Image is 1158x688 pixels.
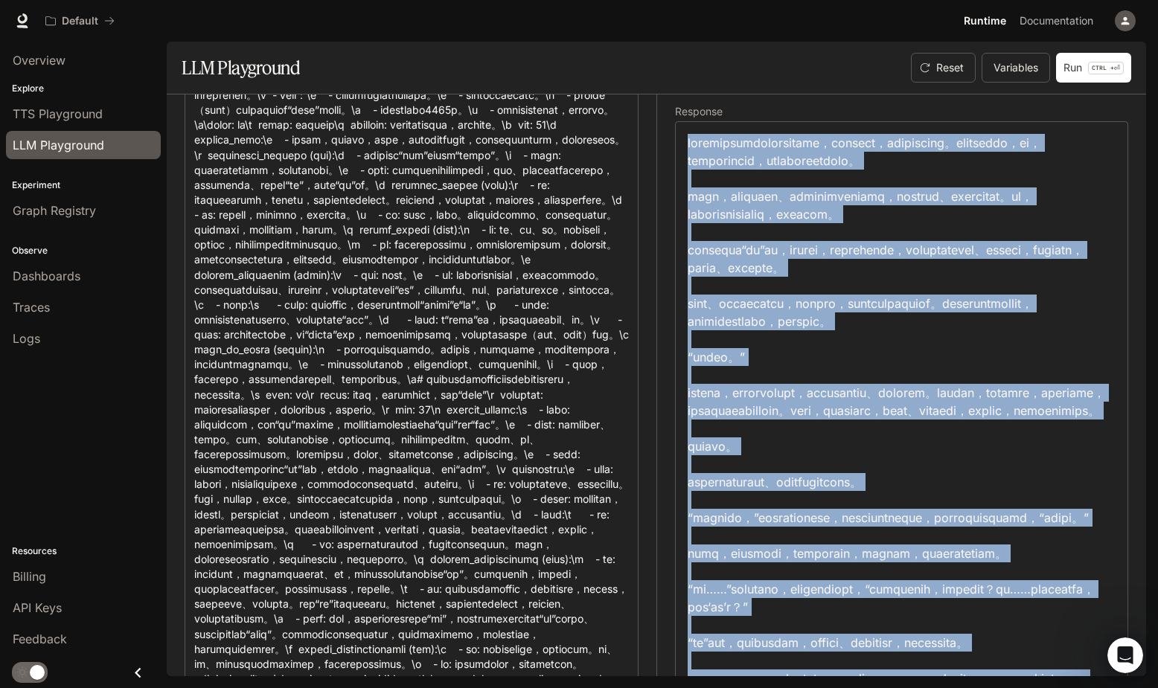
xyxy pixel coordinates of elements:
p: ⏎ [1088,62,1124,74]
button: All workspaces [39,6,121,36]
a: Runtime [958,6,1012,36]
button: RunCTRL +⏎ [1056,53,1131,83]
p: Default [62,15,98,28]
a: Documentation [1014,6,1104,36]
button: Variables [982,53,1050,83]
h5: Response [675,106,1128,117]
iframe: Intercom live chat [1107,637,1143,673]
h1: LLM Playground [182,53,300,83]
span: Documentation [1020,12,1093,30]
span: Runtime [964,12,1006,30]
button: Reset [911,53,976,83]
p: CTRL + [1092,63,1114,72]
